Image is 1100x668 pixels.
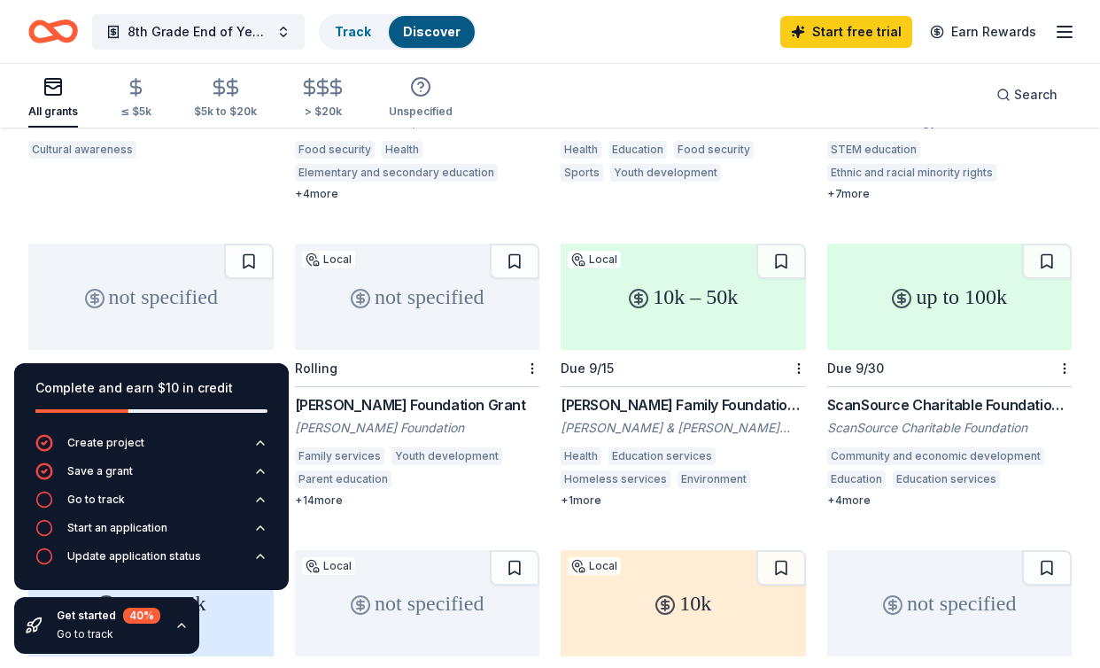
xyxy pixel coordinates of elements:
div: Local [302,557,355,575]
div: Environment [678,470,750,488]
a: Start free trial [780,16,912,48]
div: Health [561,141,601,159]
div: Youth development [610,164,721,182]
button: All grants [28,69,78,128]
button: ≤ $5k [120,70,151,128]
div: All grants [28,105,78,119]
div: Health [382,141,422,159]
div: Unspecified [389,105,453,119]
div: Food security [295,141,375,159]
a: 10k – 50kLocalDue 9/15[PERSON_NAME] Family Foundation Grant[PERSON_NAME] & [PERSON_NAME] Family F... [561,244,806,508]
div: 10k – 50k [561,244,806,350]
div: Elementary and secondary education [295,164,498,182]
a: not specifiedLocalRolling[PERSON_NAME] Foundation Grant[PERSON_NAME] FoundationFamily servicesYou... [295,244,540,508]
div: + 7 more [827,187,1073,201]
div: Health [561,447,601,465]
button: Save a grant [35,462,267,491]
div: [PERSON_NAME] & [PERSON_NAME] Family Foundation [561,419,806,437]
div: Education [608,141,667,159]
a: Discover [403,24,461,39]
div: + 4 more [295,187,540,201]
span: Search [1014,84,1057,105]
div: Local [568,557,621,575]
div: Youth development [391,447,502,465]
div: ≤ $5k [120,105,151,119]
button: Go to track [35,491,267,519]
div: > $20k [299,105,346,119]
span: 8th Grade End of Year Trip [128,21,269,43]
div: Due 9/30 [827,361,884,376]
div: Homeless services [561,470,670,488]
button: Create project [35,434,267,462]
button: 8th Grade End of Year Trip [92,14,305,50]
div: not specified [295,244,540,350]
div: Local [568,251,621,268]
button: Update application status [35,548,267,576]
div: Food security [674,141,754,159]
button: $5k to $20k [194,70,257,128]
button: Unspecified [389,69,453,128]
div: Create project [67,436,144,450]
div: Save a grant [67,464,133,478]
div: Complete and earn $10 in credit [35,377,267,399]
div: Sports [561,164,603,182]
div: Community and economic development [827,447,1044,465]
div: + 14 more [295,493,540,508]
div: Parent education [295,470,391,488]
button: TrackDiscover [319,14,476,50]
div: not specified [295,550,540,656]
div: 40 % [123,608,160,624]
div: [PERSON_NAME] Foundation Grant [295,394,540,416]
div: up to 100k [827,244,1073,350]
div: ScanSource Charitable Foundation Grant [827,394,1073,416]
div: STEM education [827,141,920,159]
div: + 4 more [827,493,1073,508]
button: Start an application [35,519,267,548]
a: Home [28,11,78,52]
a: Track [335,24,371,39]
div: Cultural awareness [28,141,136,159]
div: Family services [295,447,384,465]
div: Local [302,251,355,268]
div: Education [827,470,886,488]
div: not specified [827,550,1073,656]
div: Update application status [67,549,201,563]
div: ScanSource Charitable Foundation [827,419,1073,437]
div: Ethnic and racial minority rights [827,164,996,182]
div: Go to track [67,493,125,507]
a: up to 100kDue 9/30ScanSource Charitable Foundation GrantScanSource Charitable FoundationCommunity... [827,244,1073,508]
div: not specified [28,244,274,350]
div: 10k [561,550,806,656]
div: + 1 more [561,493,806,508]
div: Start an application [67,521,167,535]
div: Get started [57,608,160,624]
div: Education services [608,447,716,465]
button: > $20k [299,70,346,128]
div: Go to track [57,627,160,641]
div: $5k to $20k [194,105,257,119]
div: Rolling [295,361,337,376]
a: Earn Rewards [919,16,1047,48]
div: [PERSON_NAME] Family Foundation Grant [561,394,806,416]
a: not specifiedInvite only[PERSON_NAME] Foundation Grant[PERSON_NAME] Foundation IncEducationHealth... [28,244,274,508]
div: [PERSON_NAME] Foundation [295,419,540,437]
div: Education services [893,470,1000,488]
button: Search [982,77,1072,113]
div: Due 9/15 [561,361,614,376]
